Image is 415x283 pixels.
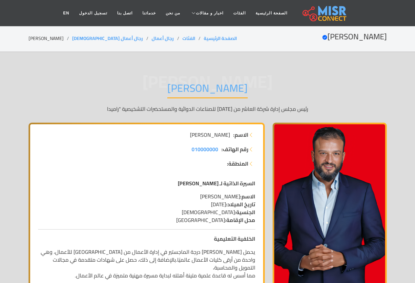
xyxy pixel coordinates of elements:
[178,178,255,188] strong: السيرة الذاتية لـ [PERSON_NAME]
[38,192,255,224] p: [PERSON_NAME] [DATE] [DEMOGRAPHIC_DATA] [GEOGRAPHIC_DATA]
[196,10,223,16] span: اخبار و مقالات
[214,234,255,244] strong: الخلفية التعليمية
[112,7,137,19] a: اتصل بنا
[233,131,248,139] strong: الاسم:
[225,215,255,225] strong: محل الإقامة:
[227,160,248,168] strong: المنطقة:
[167,82,248,98] h1: [PERSON_NAME]
[192,144,218,154] span: 010000000
[251,7,292,19] a: الصفحة الرئيسية
[38,248,255,279] p: يحمل [PERSON_NAME] درجة الماجستير في إدارة الأعمال من [GEOGRAPHIC_DATA] للأعمال، وهي واحدة من أرق...
[137,7,161,19] a: خدماتنا
[74,7,112,19] a: تسجيل الدخول
[322,35,327,40] svg: Verified account
[29,105,387,113] p: رئيس مجلس إدارة شركة العاشر من [DATE] للصناعات الدوائية والمستحضرات التشخيصية "راميدا
[240,192,255,201] strong: الاسم:
[152,34,174,43] a: رجال أعمال
[322,32,387,42] h2: [PERSON_NAME]
[204,34,237,43] a: الصفحة الرئيسية
[72,34,143,43] a: رجال أعمال [DEMOGRAPHIC_DATA]
[58,7,74,19] a: EN
[190,131,230,139] span: [PERSON_NAME]
[29,35,72,42] li: [PERSON_NAME]
[221,145,248,153] strong: رقم الهاتف:
[302,5,346,21] img: main.misr_connect
[235,207,255,217] strong: الجنسية:
[182,34,195,43] a: الفئات
[226,199,255,209] strong: تاريخ الميلاد:
[192,145,218,153] a: 010000000
[161,7,185,19] a: من نحن
[228,7,251,19] a: الفئات
[185,7,228,19] a: اخبار و مقالات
